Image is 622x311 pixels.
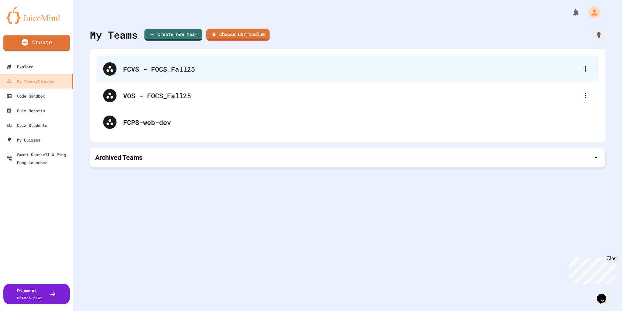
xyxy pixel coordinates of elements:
[7,77,54,85] div: My Teams/Classes
[594,284,615,304] iframe: chat widget
[7,7,67,24] img: logo-orange.svg
[206,29,270,41] a: Choose Curriculum
[90,27,138,42] div: My Teams
[567,255,615,284] iframe: chat widget
[7,63,33,71] div: Explore
[3,35,70,51] a: Create
[97,109,599,136] div: FCPS-web-dev
[123,117,592,127] div: FCPS-web-dev
[123,91,579,101] div: VOS - FOCS_Fall25
[17,295,43,300] span: Change plan
[144,29,202,41] a: Create new team
[592,28,605,42] div: How it works
[3,284,70,304] button: DiamondChange plan
[123,64,579,74] div: FCVS - FOCS_Fall25
[581,5,602,20] div: My Account
[97,56,599,82] div: FCVS - FOCS_Fall25
[3,3,46,42] div: Chat with us now!Close
[97,82,599,109] div: VOS - FOCS_Fall25
[7,92,45,100] div: Code Sandbox
[95,153,142,162] p: Archived Teams
[7,107,45,115] div: Quiz Reports
[17,287,43,301] div: Diamond
[7,151,71,166] div: Smart Doorbell & Ping Pong Launcher
[559,7,581,18] div: My Notifications
[7,121,47,129] div: Quiz Students
[7,136,40,144] div: My Quizzes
